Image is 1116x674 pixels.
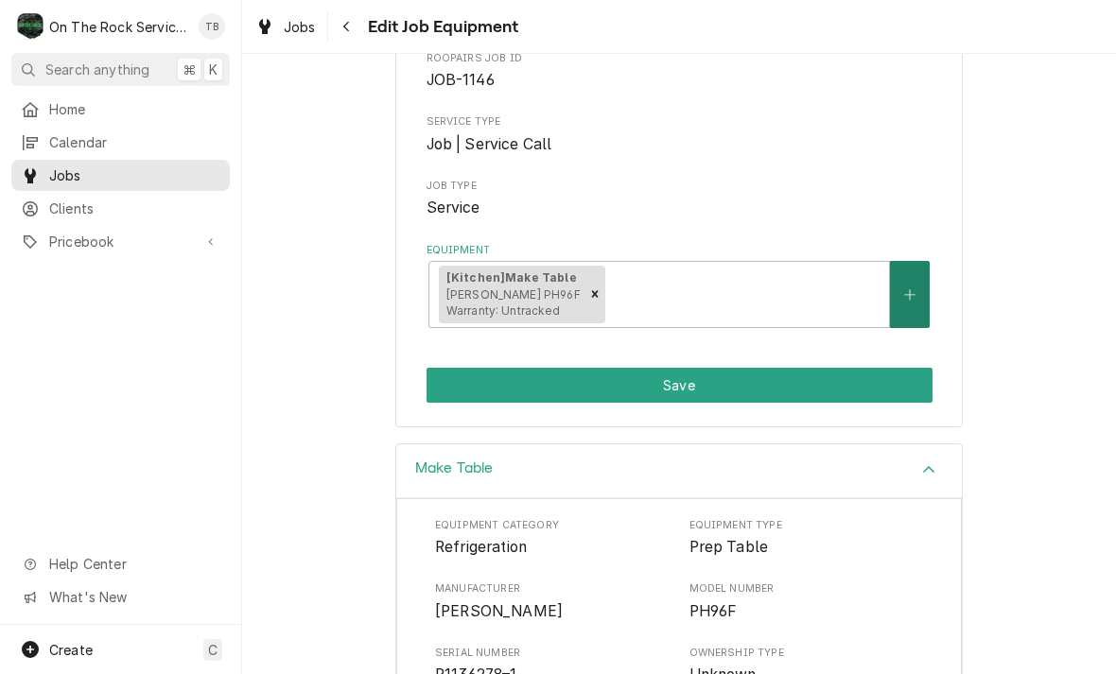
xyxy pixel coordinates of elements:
label: Equipment [427,243,933,258]
span: Manufacturer [435,600,670,623]
span: Search anything [45,60,149,79]
span: Prep Table [689,538,769,556]
a: Home [11,94,230,125]
span: Edit Job Equipment [362,14,519,40]
div: Equipment Category [435,518,670,559]
span: PH96F [689,602,738,620]
span: Equipment Category [435,536,670,559]
button: Create New Equipment [890,261,930,328]
a: Go to Help Center [11,548,230,579]
span: Roopairs Job ID [427,69,933,92]
div: On The Rock Services's Avatar [17,13,44,40]
a: Go to What's New [11,581,230,613]
span: Manufacturer [435,581,670,596]
span: Service Type [427,133,933,156]
span: Pricebook [49,232,192,251]
span: Equipment Type [689,518,924,533]
div: O [17,13,44,40]
button: Search anything⌘K [11,53,230,86]
div: Equipment [427,243,933,329]
span: What's New [49,587,218,607]
a: Calendar [11,127,230,158]
span: Home [49,99,220,119]
span: Help Center [49,554,218,574]
a: Go to Pricebook [11,226,230,257]
button: Save [427,368,933,403]
a: Clients [11,193,230,224]
div: Equipment Type [689,518,924,559]
span: Model Number [689,600,924,623]
span: Roopairs Job ID [427,51,933,66]
span: Service Type [427,114,933,130]
span: [PERSON_NAME] [435,602,563,620]
span: Jobs [284,17,316,37]
svg: Create New Equipment [904,288,915,302]
span: Service [427,199,480,216]
span: [PERSON_NAME] PH96F Warranty: Untracked [446,287,581,319]
div: Roopairs Job ID [427,51,933,92]
div: Todd Brady's Avatar [199,13,225,40]
strong: [Kitchen] Make Table [446,270,577,285]
span: Clients [49,199,220,218]
div: Button Group [427,368,933,403]
button: Navigate back [332,11,362,42]
div: Service Type [427,114,933,155]
span: Job | Service Call [427,135,552,153]
button: Accordion Details Expand Trigger [396,444,962,498]
a: Jobs [248,11,323,43]
span: Refrigeration [435,538,527,556]
div: Job Type [427,179,933,219]
div: Accordion Header [396,444,962,498]
h3: Make Table [415,459,494,477]
span: K [209,60,218,79]
span: Jobs [49,165,220,185]
span: Serial Number [435,646,670,661]
div: Remove [object Object] [584,266,605,324]
span: Equipment Category [435,518,670,533]
span: Job Type [427,179,933,194]
div: Model Number [689,581,924,622]
span: Model Number [689,581,924,596]
span: Create [49,642,93,658]
span: JOB-1146 [427,71,495,89]
div: Button Group Row [427,368,933,403]
span: C [208,640,218,660]
span: Equipment Type [689,536,924,559]
span: Job Type [427,197,933,219]
div: Job Equipment Summary [427,5,933,328]
div: TB [199,13,225,40]
span: Ownership Type [689,646,924,661]
a: Jobs [11,160,230,191]
div: On The Rock Services [49,17,188,37]
span: ⌘ [183,60,196,79]
div: Manufacturer [435,581,670,622]
span: Calendar [49,132,220,152]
